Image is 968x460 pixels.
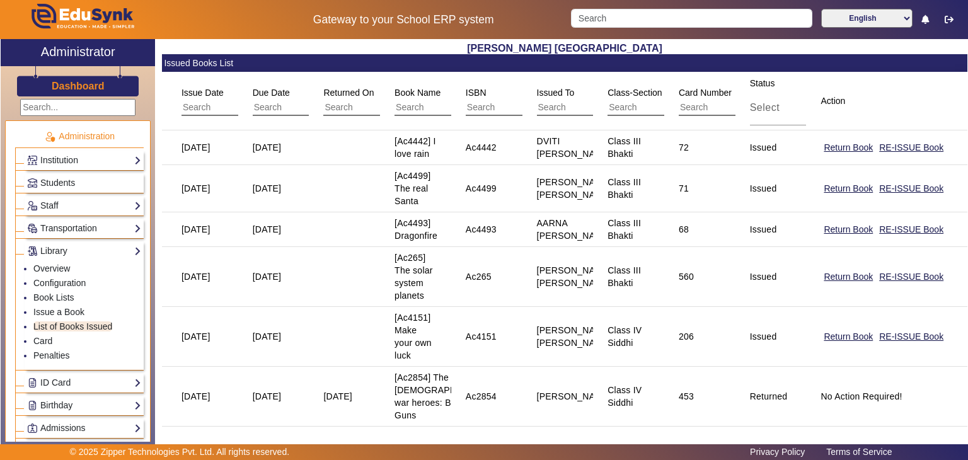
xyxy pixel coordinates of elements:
div: Issue Date [177,81,310,120]
div: [Ac2854] The great [DEMOGRAPHIC_DATA] war heroes: Blazing Guns [395,371,496,422]
img: Administration.png [44,131,55,142]
h2: [PERSON_NAME] [GEOGRAPHIC_DATA] [162,42,967,54]
button: Return Book [822,181,874,197]
div: [PERSON_NAME] [537,390,611,403]
a: Overview [33,263,70,273]
div: Class III Bhakti [608,264,650,289]
div: Class-Section [603,81,736,120]
div: [DATE] [253,270,282,283]
div: Issued [750,182,777,195]
input: Search [679,100,792,116]
div: Status [746,72,879,130]
h2: Administrator [41,44,115,59]
span: Book Name [395,88,441,98]
span: Action [821,96,845,106]
div: Due Date [248,81,381,120]
span: Returned On [323,88,374,98]
div: [Ac4493] Dragonfire [395,217,437,242]
mat-card-header: Issued Books List [162,54,967,72]
span: No Action Required! [821,391,902,401]
div: 72 [679,141,689,154]
input: Search [608,100,720,116]
div: Book Name [390,81,523,120]
div: AARNA [PERSON_NAME] [537,217,611,242]
div: 453 [679,390,694,403]
div: [Ac265] The solar system planets [395,251,437,302]
input: Search [537,100,650,116]
div: Issued To [533,81,665,120]
div: [PERSON_NAME] [PERSON_NAME] [537,264,611,289]
div: Class IV Siddhi [608,384,650,409]
input: Search [571,9,812,28]
div: Ac4442 [466,141,497,154]
span: Class-Section [608,88,662,98]
button: RE-ISSUE Book [878,222,945,238]
div: DVITI [PERSON_NAME] [537,135,611,160]
a: Terms of Service [820,444,898,460]
div: [DATE] [323,390,352,403]
button: Return Book [822,222,874,238]
input: Search [395,100,507,116]
div: Action [816,89,861,112]
div: Ac4151 [466,330,497,343]
a: Issue a Book [33,307,84,317]
input: Search [323,100,436,116]
div: Issued [750,330,777,343]
div: Class IV Siddhi [608,324,650,349]
div: [DATE] [253,390,282,403]
span: Issued To [537,88,575,98]
img: Students.png [28,178,37,188]
button: RE-ISSUE Book [878,181,945,197]
h3: Dashboard [52,80,105,92]
button: Return Book [822,269,874,285]
div: [DATE] [253,141,282,154]
span: Students [40,178,75,188]
input: Search [253,100,366,116]
div: [DATE] [181,223,210,236]
div: Ac265 [466,270,492,283]
div: 68 [679,223,689,236]
div: Ac4499 [466,182,497,195]
div: Returned [750,390,788,403]
a: Penalties [33,350,70,360]
div: Card Number [674,81,807,120]
button: RE-ISSUE Book [878,329,945,345]
div: Issued [750,270,777,283]
div: [DATE] [253,330,282,343]
span: Status [750,78,775,88]
div: Returned On [319,81,452,120]
button: Return Book [822,140,874,156]
a: Configuration [33,278,86,288]
span: Issue Date [181,88,224,98]
div: [PERSON_NAME] [PERSON_NAME] [537,176,611,201]
button: RE-ISSUE Book [878,140,945,156]
div: Issued [750,141,777,154]
div: [DATE] [181,390,210,403]
span: Card Number [679,88,732,98]
div: Class III Bhakti [608,176,650,201]
a: Dashboard [51,79,105,93]
a: Privacy Policy [744,444,811,460]
a: List of Books Issued [33,321,112,331]
a: Book Lists [33,292,74,302]
div: Issued [750,223,777,236]
div: 560 [679,270,694,283]
div: [PERSON_NAME] [PERSON_NAME] [537,324,611,349]
div: [DATE] [253,182,282,195]
p: © 2025 Zipper Technologies Pvt. Ltd. All rights reserved. [70,446,290,459]
span: ISBN [466,88,487,98]
div: 71 [679,182,689,195]
input: Search [181,100,294,116]
div: [Ac4151] Make your own luck [395,311,437,362]
div: Ac2854 [466,390,497,403]
div: Class III Bhakti [608,217,650,242]
div: [DATE] [181,141,210,154]
div: [DATE] [253,223,282,236]
span: Select [750,102,780,113]
div: [Ac4442] I love rain [395,135,437,160]
div: [DATE] [181,182,210,195]
div: [DATE] [181,270,210,283]
div: Ac4493 [466,223,497,236]
p: Administration [15,130,144,143]
a: Card [33,336,52,346]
